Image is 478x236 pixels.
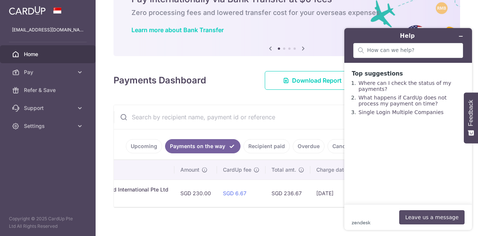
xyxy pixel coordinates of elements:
[9,6,46,15] img: CardUp
[131,8,442,17] h6: Zero processing fees and lowered transfer cost for your overseas expenses
[126,139,162,153] a: Upcoming
[174,180,217,207] td: SGD 230.00
[24,86,73,94] span: Refer & Save
[223,190,246,196] a: SGD 6.67
[180,166,199,174] span: Amount
[266,180,310,207] td: SGD 236.67
[17,5,32,12] span: Help
[243,139,290,153] a: Recipient paid
[12,26,84,34] p: [EMAIL_ADDRESS][DOMAIN_NAME]
[265,71,360,90] a: Download Report
[24,104,73,112] span: Support
[310,180,361,207] td: [DATE]
[114,74,206,87] h4: Payments Dashboard
[223,166,251,174] span: CardUp fee
[293,139,325,153] a: Overdue
[24,122,73,130] span: Settings
[292,76,342,85] span: Download Report
[24,50,73,58] span: Home
[271,166,296,174] span: Total amt.
[24,68,73,76] span: Pay
[114,105,442,129] input: Search by recipient name, payment id or reference
[464,92,478,143] button: Feedback - Show survey
[468,100,474,126] span: Feedback
[165,139,240,153] a: Payments on the way
[131,26,224,34] a: Learn more about Bank Transfer
[328,139,363,153] a: Cancelled
[316,166,347,174] span: Charge date
[338,22,478,236] iframe: Find more information here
